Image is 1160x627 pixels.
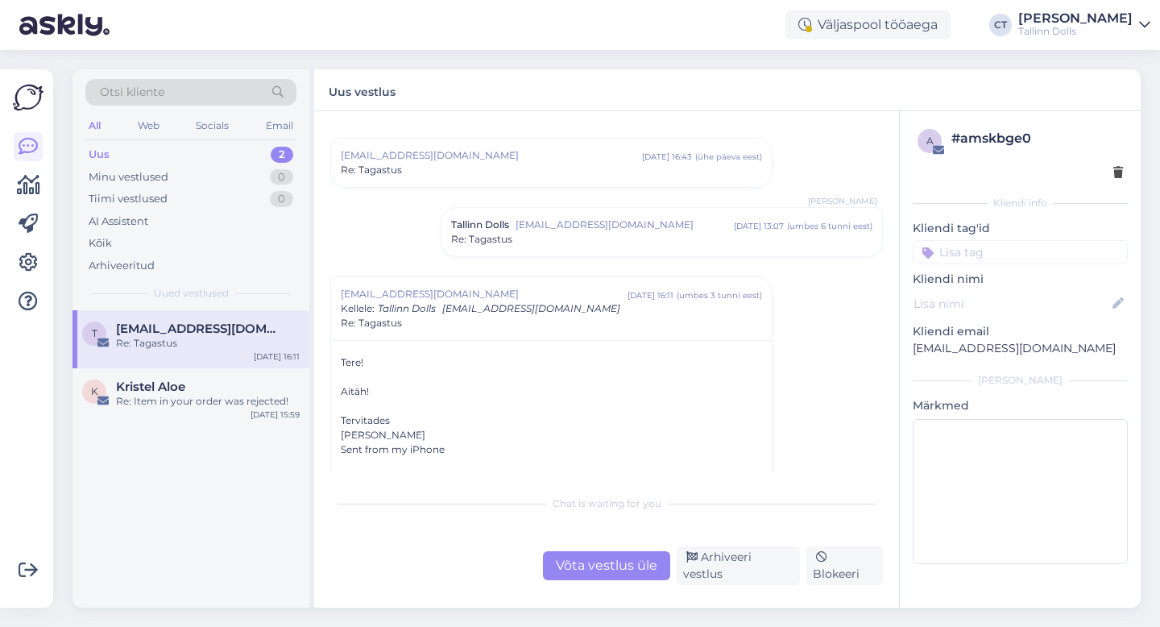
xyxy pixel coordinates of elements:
img: Askly Logo [13,82,43,113]
input: Lisa nimi [913,295,1109,313]
div: [DATE] 16:11 [628,289,673,301]
input: Lisa tag [913,240,1128,264]
span: [EMAIL_ADDRESS][DOMAIN_NAME] [341,148,642,163]
div: Uus [89,147,110,163]
blockquote: On [DATE] 13:07, Tallinn Dolls <[EMAIL_ADDRESS][DOMAIN_NAME]> wrote: [341,471,762,500]
span: Kellele : [341,302,375,314]
label: Uus vestlus [329,79,396,101]
div: Re: Item in your order was rejected! [116,394,300,409]
span: Tallinn Dolls [378,302,436,314]
div: Arhiveeri vestlus [677,546,800,585]
div: CT [989,14,1012,36]
div: Socials [193,115,232,136]
a: [PERSON_NAME]Tallinn Dolls [1018,12,1150,38]
span: Otsi kliente [100,84,164,101]
div: # amskbge0 [951,129,1123,148]
div: Minu vestlused [89,169,168,185]
p: [EMAIL_ADDRESS][DOMAIN_NAME] [913,340,1128,357]
span: Re: Tagastus [341,316,402,330]
div: Tervitades [341,413,762,428]
span: Re: Tagastus [341,163,402,177]
div: Tiimi vestlused [89,191,168,207]
p: Kliendi nimi [913,271,1128,288]
span: Re: Tagastus [451,232,512,247]
span: t [92,327,97,339]
div: Võta vestlus üle [543,551,670,580]
div: Chat is waiting for you [330,496,883,511]
div: Re: Tagastus [116,336,300,351]
div: Web [135,115,163,136]
div: [DATE] 16:11 [254,351,300,363]
div: 0 [270,169,293,185]
span: [PERSON_NAME] [808,195,877,207]
span: [EMAIL_ADDRESS][DOMAIN_NAME] [516,218,734,232]
div: Blokeeri [806,546,883,585]
span: K [91,385,98,397]
div: Aitäh! [341,384,762,399]
div: [PERSON_NAME] [1018,12,1133,25]
div: Kõik [89,235,112,251]
div: AI Assistent [89,214,148,230]
span: Uued vestlused [154,286,229,301]
div: Sent from my iPhone [341,442,762,457]
span: [EMAIL_ADDRESS][DOMAIN_NAME] [442,302,620,314]
div: [DATE] 15:59 [251,409,300,421]
div: All [85,115,104,136]
span: Tallinn Dolls [451,218,509,232]
span: talvikaja@gmail.com [116,322,284,336]
div: Tallinn Dolls [1018,25,1133,38]
div: Email [263,115,296,136]
span: Kristel Aloe [116,380,185,394]
div: Väljaspool tööaega [785,10,951,39]
div: [PERSON_NAME] [913,373,1128,388]
span: [EMAIL_ADDRESS][DOMAIN_NAME] [341,287,628,301]
span: a [926,135,934,147]
p: Kliendi tag'id [913,220,1128,237]
div: 2 [271,147,293,163]
p: Kliendi email [913,323,1128,340]
p: Märkmed [913,397,1128,414]
div: [DATE] 16:43 [642,151,692,163]
div: ( umbes 3 tunni eest ) [677,289,762,301]
div: [DATE] 13:07 [734,220,784,232]
div: ( ühe päeva eest ) [695,151,762,163]
div: Kliendi info [913,196,1128,210]
div: 0 [270,191,293,207]
div: ( umbes 6 tunni eest ) [787,220,872,232]
div: Arhiveeritud [89,258,155,274]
